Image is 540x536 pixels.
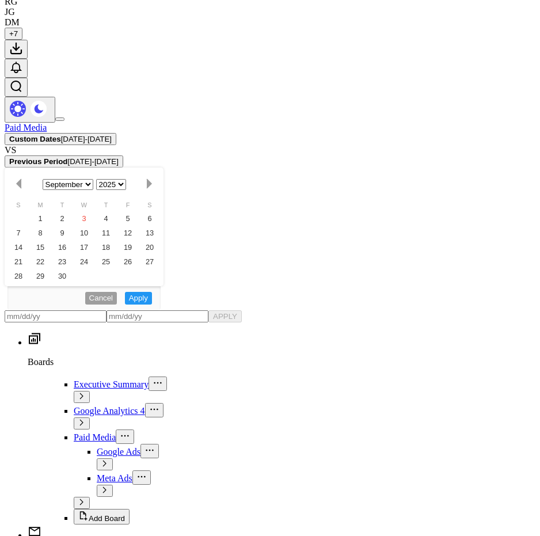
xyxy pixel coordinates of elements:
span: 26 [124,257,132,266]
span: 25 [102,257,110,266]
div: DM [5,17,20,28]
span: 13 [146,229,154,237]
span: 6 [147,214,151,223]
span: 11 [102,229,110,237]
span: 10 [80,229,88,237]
div: Monday [29,199,51,211]
span: 28 [14,272,22,280]
a: Executive Summary [74,379,149,389]
span: 24 [80,257,88,266]
span: + 7 [9,29,18,38]
a: Paid Media [74,432,116,442]
div: JG [5,7,15,17]
button: Previous Period[DATE]-[DATE] [5,155,123,168]
span: 7 [16,229,20,237]
span: 17 [80,243,88,252]
span: 19 [124,243,132,252]
span: 30 [58,272,66,280]
button: Apply [125,292,152,305]
button: Open search [5,78,28,97]
span: 12 [124,229,132,237]
span: 4 [104,214,108,223]
b: Custom Dates [9,135,61,143]
div: Sunday [7,199,29,211]
a: Google Ads [97,447,140,457]
span: 14 [14,243,22,252]
div: Thursday [95,199,117,211]
span: 9 [60,229,64,237]
span: [DATE] - [DATE] [61,135,112,143]
div: Tuesday [51,199,73,211]
p: Boards [28,357,535,367]
span: 27 [146,257,154,266]
button: Cancel [85,292,117,305]
input: mm/dd/yy [107,310,208,322]
span: 1 [38,214,42,223]
span: [DATE] - [DATE] [67,157,118,166]
span: 21 [14,257,22,266]
span: 8 [38,229,42,237]
span: 2 [60,214,64,223]
button: Add Board [74,509,130,524]
div: Wednesday [73,199,95,211]
a: Google Analytics 4 [74,406,145,416]
div: VS [5,145,535,155]
b: Previous Period [9,157,67,166]
a: Meta Ads [97,473,132,483]
button: APPLY [208,310,242,322]
button: +7 [5,28,22,40]
span: 18 [102,243,110,252]
span: 23 [58,257,66,266]
span: 15 [36,243,44,252]
span: 3 [82,214,86,223]
a: Paid Media [5,123,47,132]
div: Friday [117,199,139,211]
span: 5 [126,214,130,223]
span: 16 [58,243,66,252]
button: Custom Dates[DATE]-[DATE] [5,133,116,145]
span: 22 [36,257,44,266]
input: mm/dd/yy [5,310,107,322]
span: 29 [36,272,44,280]
span: 20 [146,243,154,252]
div: Saturday [139,199,161,211]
